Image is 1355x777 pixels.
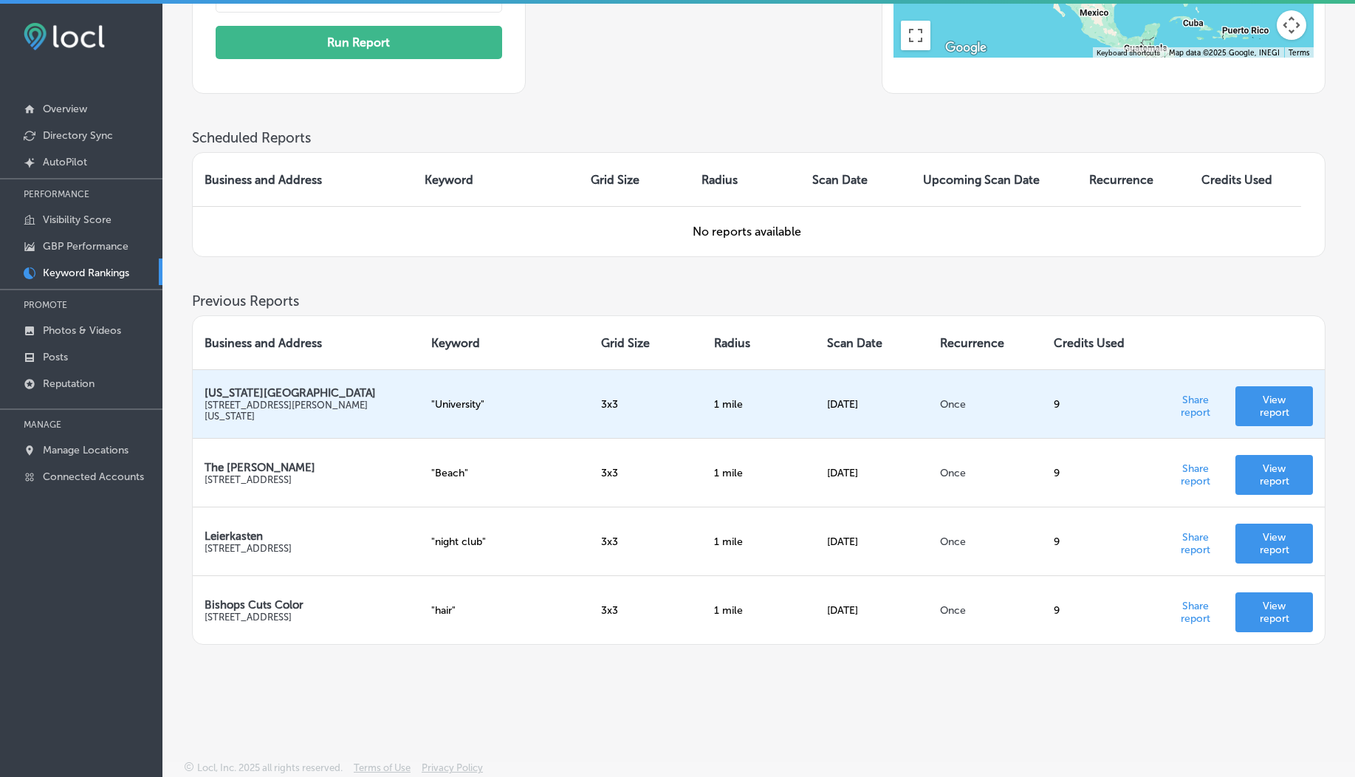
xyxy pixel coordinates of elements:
p: Locl, Inc. 2025 all rights reserved. [197,762,343,773]
td: 3 x 3 [589,369,702,438]
a: Terms (opens in new tab) [1289,49,1309,58]
td: [DATE] [815,438,928,507]
p: Reputation [43,377,95,390]
td: 9 [1042,369,1155,438]
td: 9 [1042,438,1155,507]
p: Share report [1167,595,1224,625]
th: Scan Date [815,316,928,369]
th: Business and Address [193,316,419,369]
p: Once [940,535,1029,548]
a: View report [1235,524,1313,564]
td: No reports available [193,206,1301,256]
p: Visibility Score [43,213,112,226]
p: [STREET_ADDRESS] [205,474,408,485]
p: Posts [43,351,68,363]
p: Leierkasten [205,530,408,543]
p: " night club " [431,535,577,548]
p: GBP Performance [43,240,128,253]
button: Keyboard shortcuts [1097,48,1160,58]
td: 1 mile [702,438,815,507]
p: Share report [1167,389,1224,419]
h3: Scheduled Reports [192,129,1325,146]
a: Open this area in Google Maps (opens a new window) [941,38,990,58]
td: 9 [1042,507,1155,575]
p: View report [1247,394,1301,419]
p: Overview [43,103,87,115]
th: Upcoming Scan Date [911,153,1077,206]
p: Bishops Cuts Color [205,598,408,612]
p: Share report [1167,458,1224,487]
td: [DATE] [815,369,928,438]
p: Keyword Rankings [43,267,129,279]
p: Connected Accounts [43,470,144,483]
a: View report [1235,455,1313,495]
p: Share report [1167,527,1224,556]
img: Google [941,38,990,58]
p: " hair " [431,604,577,617]
td: 9 [1042,575,1155,644]
td: 3 x 3 [589,575,702,644]
th: Keyword [413,153,579,206]
img: fda3e92497d09a02dc62c9cd864e3231.png [24,23,105,50]
th: Credits Used [1190,153,1301,206]
button: Toggle fullscreen view [901,21,930,50]
th: Radius [702,316,815,369]
th: Recurrence [1077,153,1190,206]
p: " Beach " [431,467,577,479]
td: 1 mile [702,507,815,575]
p: View report [1247,600,1301,625]
p: Once [940,398,1029,411]
th: Grid Size [589,316,702,369]
p: Manage Locations [43,444,128,456]
td: 3 x 3 [589,507,702,575]
p: [STREET_ADDRESS] [205,612,408,623]
span: Map data ©2025 Google, INEGI [1169,49,1280,58]
th: Recurrence [928,316,1041,369]
p: The [PERSON_NAME] [205,461,408,474]
p: Once [940,604,1029,617]
td: [DATE] [815,507,928,575]
th: Business and Address [193,153,413,206]
a: View report [1235,592,1313,632]
th: Grid Size [579,153,690,206]
th: Keyword [419,316,589,369]
h3: Previous Reports [192,292,1325,309]
p: AutoPilot [43,156,87,168]
th: Scan Date [800,153,911,206]
td: [DATE] [815,575,928,644]
p: Photos & Videos [43,324,121,337]
p: View report [1247,462,1301,487]
p: [STREET_ADDRESS] [205,543,408,554]
p: [STREET_ADDRESS][PERSON_NAME][US_STATE] [205,400,408,422]
td: 3 x 3 [589,438,702,507]
a: View report [1235,386,1313,426]
p: [US_STATE][GEOGRAPHIC_DATA] [205,386,408,400]
td: 1 mile [702,369,815,438]
button: Map camera controls [1277,10,1306,40]
td: 1 mile [702,575,815,644]
button: Run Report [216,26,502,59]
p: Once [940,467,1029,479]
p: " University " [431,398,577,411]
p: View report [1247,531,1301,556]
p: Directory Sync [43,129,113,142]
th: Radius [690,153,800,206]
th: Credits Used [1042,316,1155,369]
